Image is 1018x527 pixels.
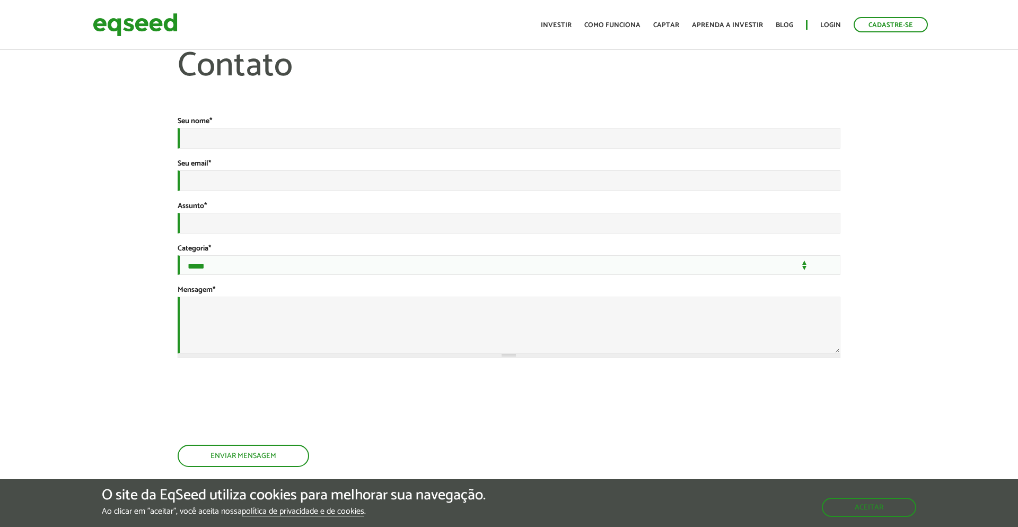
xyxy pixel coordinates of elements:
[178,48,840,117] h1: Contato
[692,22,763,29] a: Aprenda a investir
[242,507,364,516] a: política de privacidade e de cookies
[178,203,207,210] label: Assunto
[178,245,211,253] label: Categoria
[820,22,841,29] a: Login
[776,22,793,29] a: Blog
[822,498,916,517] button: Aceitar
[208,243,211,255] span: Este campo é obrigatório.
[178,379,339,421] iframe: reCAPTCHA
[854,17,928,32] a: Cadastre-se
[178,445,309,467] button: Enviar mensagem
[213,284,215,296] span: Este campo é obrigatório.
[209,115,212,127] span: Este campo é obrigatório.
[178,287,215,294] label: Mensagem
[204,200,207,212] span: Este campo é obrigatório.
[208,158,211,170] span: Este campo é obrigatório.
[584,22,640,29] a: Como funciona
[93,11,178,39] img: EqSeed
[102,506,486,516] p: Ao clicar em "aceitar", você aceita nossa .
[102,487,486,504] h5: O site da EqSeed utiliza cookies para melhorar sua navegação.
[178,160,211,168] label: Seu email
[653,22,679,29] a: Captar
[178,118,212,125] label: Seu nome
[541,22,572,29] a: Investir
